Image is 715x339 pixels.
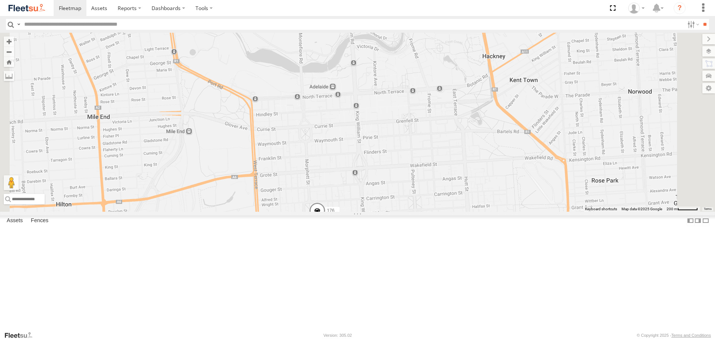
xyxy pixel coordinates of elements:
[27,216,52,226] label: Fences
[674,2,686,14] i: ?
[702,215,709,226] label: Hide Summary Table
[3,216,26,226] label: Assets
[694,215,702,226] label: Dock Summary Table to the Right
[4,175,19,190] button: Drag Pegman onto the map to open Street View
[4,71,14,81] label: Measure
[622,207,662,211] span: Map data ©2025 Google
[667,207,677,211] span: 200 m
[585,207,617,212] button: Keyboard shortcuts
[4,332,38,339] a: Visit our Website
[626,3,647,14] div: Martin Jeffries
[704,207,712,210] a: Terms
[4,47,14,57] button: Zoom out
[687,215,694,226] label: Dock Summary Table to the Left
[664,207,700,212] button: Map scale: 200 m per 51 pixels
[4,36,14,47] button: Zoom in
[4,57,14,67] button: Zoom Home
[702,83,715,93] label: Map Settings
[671,333,711,338] a: Terms and Conditions
[16,19,22,30] label: Search Query
[327,208,334,213] span: 176
[637,333,711,338] div: © Copyright 2025 -
[324,333,352,338] div: Version: 305.02
[7,3,46,13] img: fleetsu-logo-horizontal.svg
[684,19,700,30] label: Search Filter Options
